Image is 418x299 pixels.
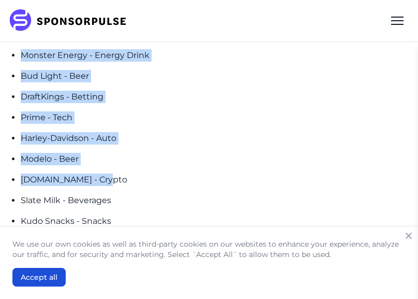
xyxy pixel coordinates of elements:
[21,215,410,227] p: Kudo Snacks - Snacks
[12,239,406,260] p: We use our own cookies as well as third-party cookies on our websites to enhance your experience,...
[21,132,410,145] p: Harley-Davidson - Auto
[12,268,66,287] button: Accept all
[21,49,410,62] p: Monster Energy - Energy Drink
[21,174,410,186] p: [DOMAIN_NAME] - Crypto
[366,249,418,299] iframe: Chat Widget
[21,153,410,165] p: Modelo - Beer
[21,194,410,207] p: Slate Milk - Beverages
[21,111,410,124] p: Prime - Tech
[21,91,410,103] p: DraftKings - Betting
[385,8,410,33] div: Menu
[8,9,134,32] img: SponsorPulse
[401,229,416,243] button: Close
[21,70,410,82] p: Bud Light - Beer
